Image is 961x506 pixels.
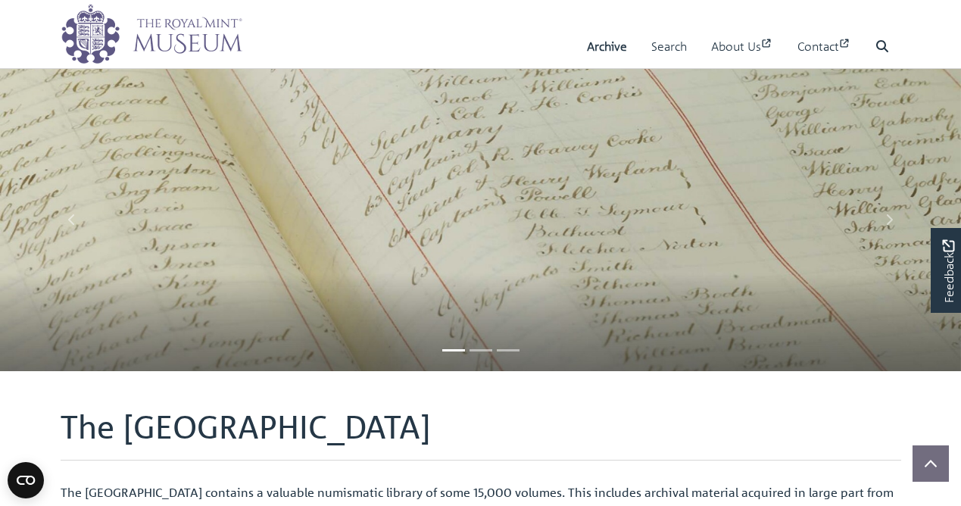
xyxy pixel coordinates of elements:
h1: The [GEOGRAPHIC_DATA] [61,408,901,461]
a: About Us [711,25,773,68]
img: logo_wide.png [61,4,242,64]
a: Move to next slideshow image [817,68,961,371]
a: Search [651,25,687,68]
a: Archive [587,25,627,68]
button: Open CMP widget [8,462,44,498]
a: Contact [797,25,851,68]
button: Scroll to top [913,445,949,482]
